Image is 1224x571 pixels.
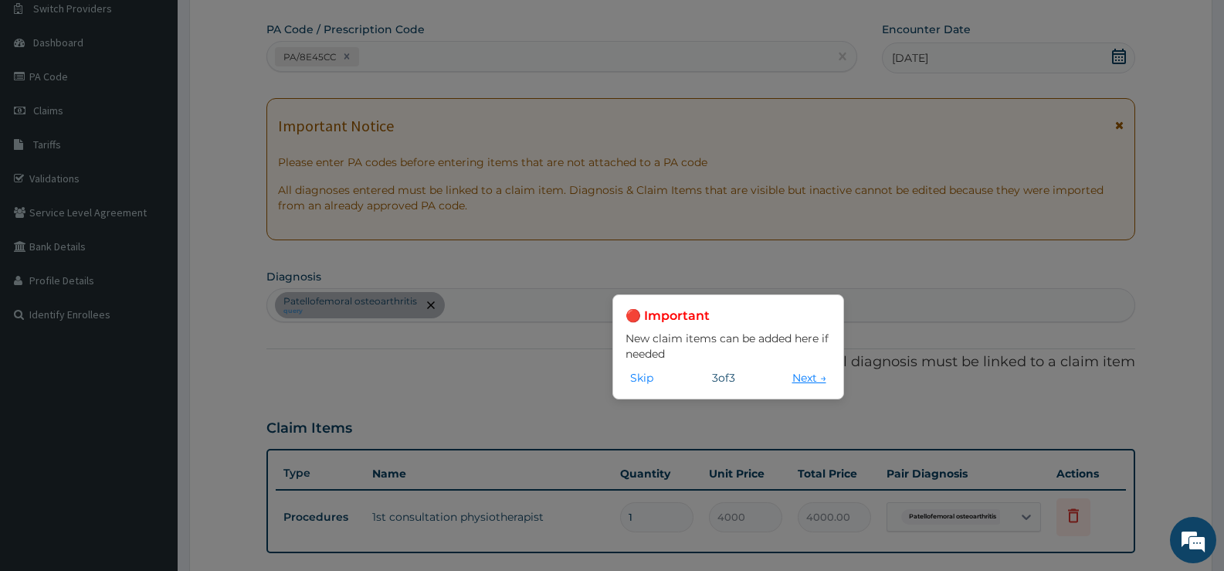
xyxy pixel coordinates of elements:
[626,308,831,325] h3: 🔴 Important
[80,87,259,107] div: Chat with us now
[8,395,294,449] textarea: Type your message and hit 'Enter'
[626,331,831,362] p: New claim items can be added here if needed
[788,369,831,386] button: Next →
[90,181,213,337] span: We're online!
[712,370,735,386] span: 3 of 3
[626,369,658,386] button: Skip
[29,77,63,116] img: d_794563401_company_1708531726252_794563401
[253,8,290,45] div: Minimize live chat window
